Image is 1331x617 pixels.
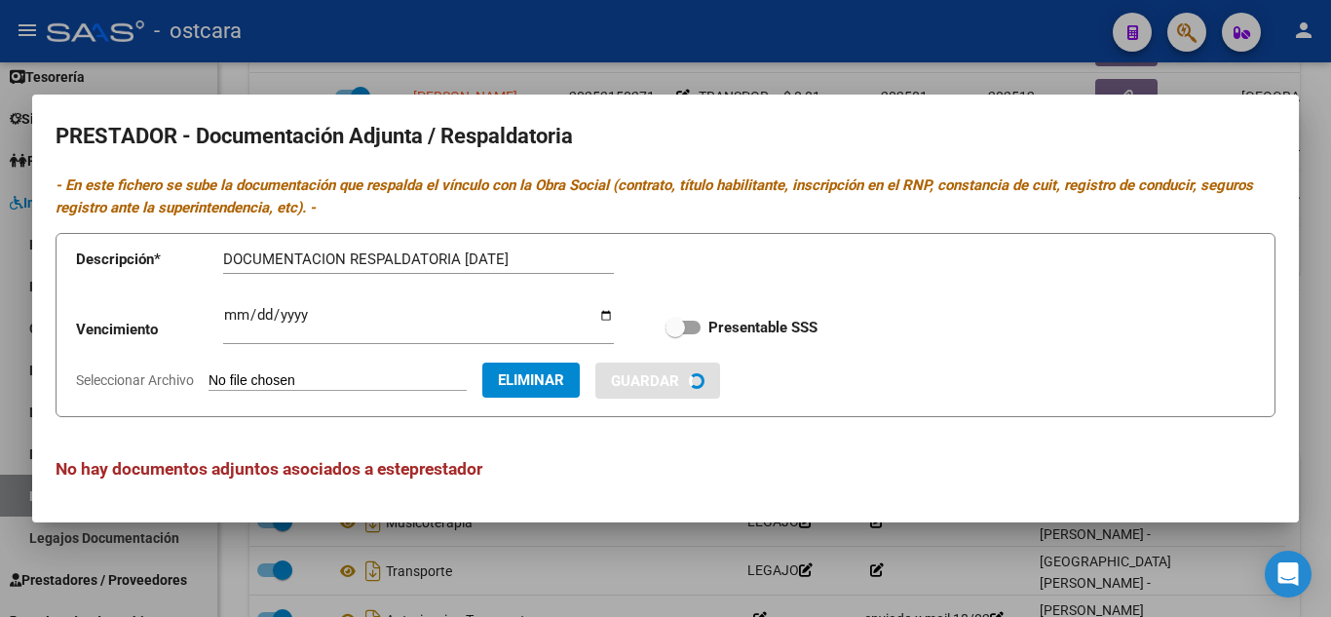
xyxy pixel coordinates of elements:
h3: No hay documentos adjuntos asociados a este [56,456,1275,482]
span: Guardar [611,372,679,390]
p: Vencimiento [76,319,223,341]
p: Descripción [76,249,223,271]
span: Seleccionar Archivo [76,372,194,388]
h2: PRESTADOR - Documentación Adjunta / Respaldatoria [56,118,1275,155]
button: Guardar [595,363,720,399]
span: Eliminar [498,371,564,389]
button: Eliminar [482,363,580,398]
span: prestador [409,459,482,479]
strong: Presentable SSS [708,319,818,336]
div: Open Intercom Messenger [1265,551,1312,598]
i: - En este fichero se sube la documentación que respalda el vínculo con la Obra Social (contrato, ... [56,176,1253,216]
